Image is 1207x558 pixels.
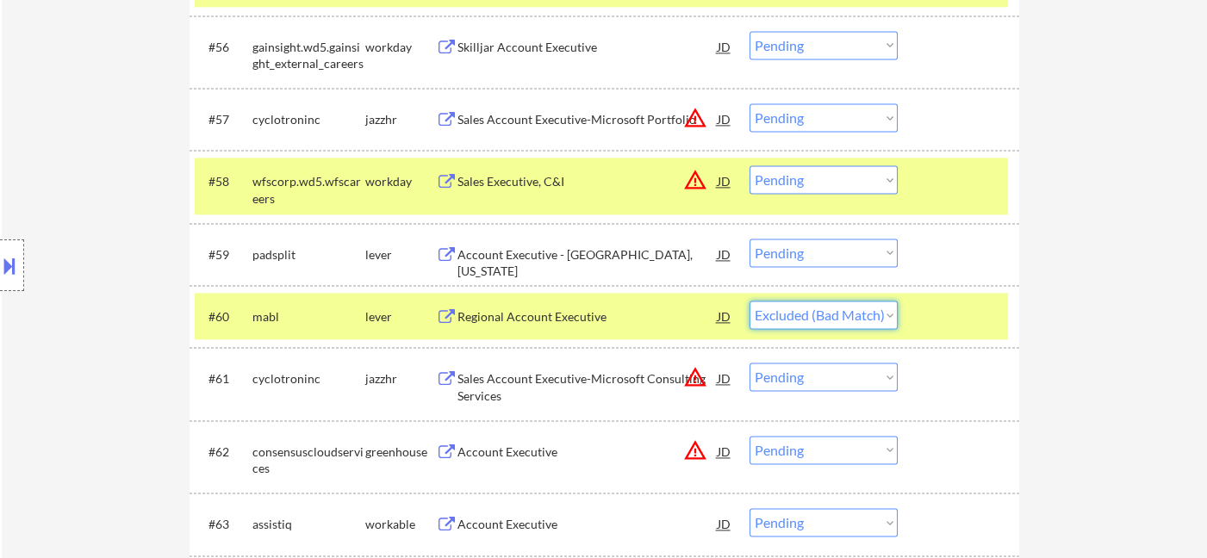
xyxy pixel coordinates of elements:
[457,308,718,325] div: Regional Account Executive
[457,111,718,128] div: Sales Account Executive-Microsoft Portfolio
[716,301,733,332] div: JD
[457,246,718,280] div: Account Executive - [GEOGRAPHIC_DATA], [US_STATE]
[252,516,365,533] div: assistiq
[716,436,733,467] div: JD
[457,516,718,533] div: Account Executive
[365,516,436,533] div: workable
[716,363,733,394] div: JD
[683,106,707,130] button: warning_amber
[716,239,733,270] div: JD
[716,165,733,196] div: JD
[252,443,365,477] div: consensuscloudservices
[208,39,239,56] div: #56
[365,370,436,387] div: jazzhr
[252,246,365,263] div: padsplit
[716,31,733,62] div: JD
[252,370,365,387] div: cyclotroninc
[252,308,365,325] div: mabl
[457,39,718,56] div: Skilljar Account Executive
[252,173,365,207] div: wfscorp.wd5.wfscareers
[252,111,365,128] div: cyclotroninc
[365,111,436,128] div: jazzhr
[365,443,436,461] div: greenhouse
[365,173,436,190] div: workday
[683,438,707,462] button: warning_amber
[457,173,718,190] div: Sales Executive, C&I
[457,443,718,461] div: Account Executive
[365,308,436,325] div: lever
[683,168,707,192] button: warning_amber
[208,516,239,533] div: #63
[208,443,239,461] div: #62
[716,103,733,134] div: JD
[252,39,365,72] div: gainsight.wd5.gainsight_external_careers
[457,370,718,404] div: Sales Account Executive-Microsoft Consulting Services
[716,508,733,539] div: JD
[683,365,707,389] button: warning_amber
[365,246,436,263] div: lever
[365,39,436,56] div: workday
